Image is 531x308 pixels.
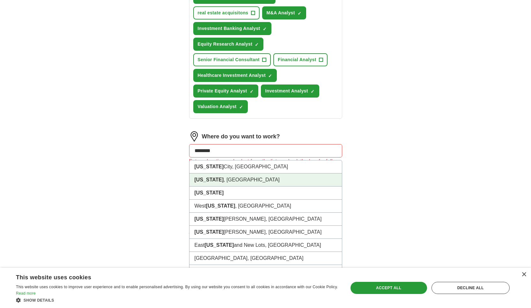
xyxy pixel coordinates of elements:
li: [GEOGRAPHIC_DATA], [GEOGRAPHIC_DATA] [189,252,342,265]
span: Investment Banking Analyst [198,25,260,32]
div: Accept all [350,282,427,294]
li: City, [GEOGRAPHIC_DATA] [189,160,342,173]
span: ✓ [311,89,314,94]
button: Investment Banking Analyst✓ [193,22,271,35]
strong: [US_STATE] [195,216,224,222]
li: East and New Lots, [GEOGRAPHIC_DATA] [189,239,342,252]
div: This website uses cookies [16,272,322,281]
button: Healthcare Investment Analyst✓ [193,69,277,82]
span: Show details [24,298,54,303]
button: Financial Analyst [273,53,328,66]
span: ✓ [263,26,267,32]
span: real estate acquisitons [198,10,248,16]
strong: [US_STATE] [205,242,234,248]
span: Senior Financial Consultant [198,56,260,63]
span: M&A Analyst [267,10,295,16]
button: Private Equity Analyst✓ [193,84,258,98]
span: Valuation Analyst [198,103,237,110]
li: [GEOGRAPHIC_DATA], [GEOGRAPHIC_DATA] [189,265,342,278]
strong: [US_STATE] [206,203,235,209]
button: Valuation Analyst✓ [193,100,248,113]
img: location.png [189,131,199,142]
strong: [US_STATE] [195,177,224,182]
li: [PERSON_NAME], [GEOGRAPHIC_DATA] [189,226,342,239]
strong: [US_STATE] [195,164,224,169]
span: Healthcare Investment Analyst [198,72,266,79]
li: , [GEOGRAPHIC_DATA] [189,173,342,187]
span: ✓ [298,11,301,16]
button: M&A Analyst✓ [262,6,306,19]
li: West , [GEOGRAPHIC_DATA] [189,200,342,213]
button: Investment Analyst✓ [261,84,319,98]
span: Investment Analyst [265,88,308,94]
strong: [US_STATE] [195,190,224,195]
button: Equity Research Analyst✓ [193,38,264,51]
span: Financial Analyst [278,56,316,63]
li: [PERSON_NAME], [GEOGRAPHIC_DATA] [189,213,342,226]
div: Close [521,272,526,277]
span: ✓ [239,105,243,110]
a: Read more, opens a new window [16,291,36,296]
button: real estate acquisitons [193,6,260,19]
span: This website uses cookies to improve user experience and to enable personalised advertising. By u... [16,285,338,289]
div: Enter a location and select from the list, or check the box for fully remote roles [189,158,342,173]
div: Show details [16,297,338,303]
span: ✓ [250,89,254,94]
button: Senior Financial Consultant [193,53,271,66]
span: Equity Research Analyst [198,41,253,48]
span: ✓ [255,42,259,47]
span: Private Equity Analyst [198,88,247,94]
strong: [US_STATE] [195,229,224,235]
label: Where do you want to work? [202,132,280,141]
div: Decline all [431,282,510,294]
span: ✓ [268,73,272,78]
